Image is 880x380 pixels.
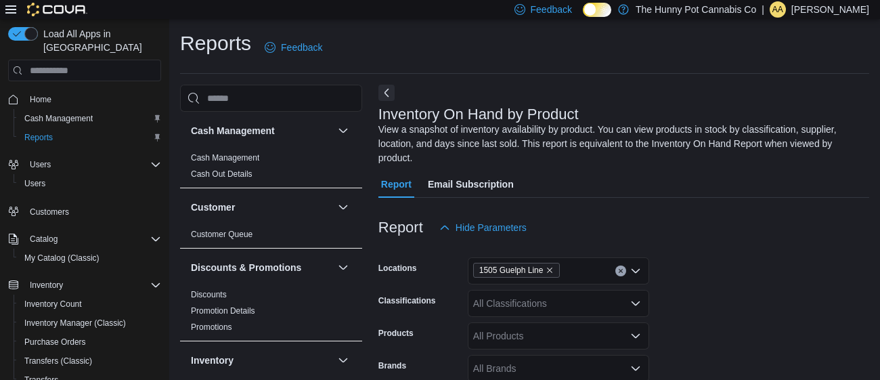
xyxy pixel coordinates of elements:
[583,3,611,17] input: Dark Mode
[19,353,161,369] span: Transfers (Classic)
[24,91,57,108] a: Home
[191,289,227,300] span: Discounts
[14,352,167,371] button: Transfers (Classic)
[473,263,560,278] span: 1505 Guelph Line
[14,109,167,128] button: Cash Management
[19,315,161,331] span: Inventory Manager (Classic)
[24,318,126,329] span: Inventory Manager (Classic)
[19,250,161,266] span: My Catalog (Classic)
[19,250,105,266] a: My Catalog (Classic)
[180,287,362,341] div: Discounts & Promotions
[19,296,161,312] span: Inventory Count
[378,295,436,306] label: Classifications
[378,123,862,165] div: View a snapshot of inventory availability by product. You can view products in stock by classific...
[24,231,161,247] span: Catalog
[381,171,412,198] span: Report
[378,219,423,236] h3: Report
[191,200,235,214] h3: Customer
[24,253,100,263] span: My Catalog (Classic)
[378,106,579,123] h3: Inventory On Hand by Product
[531,3,572,16] span: Feedback
[24,231,63,247] button: Catalog
[30,94,51,105] span: Home
[180,30,251,57] h1: Reports
[636,1,756,18] p: The Hunny Pot Cannabis Co
[191,229,252,240] span: Customer Queue
[24,156,161,173] span: Users
[30,159,51,170] span: Users
[24,277,161,293] span: Inventory
[19,315,131,331] a: Inventory Manager (Classic)
[335,259,351,276] button: Discounts & Promotions
[24,356,92,366] span: Transfers (Classic)
[3,201,167,221] button: Customers
[24,156,56,173] button: Users
[14,333,167,352] button: Purchase Orders
[335,123,351,139] button: Cash Management
[24,91,161,108] span: Home
[19,110,98,127] a: Cash Management
[378,85,395,101] button: Next
[38,27,161,54] span: Load All Apps in [GEOGRAPHIC_DATA]
[378,263,417,274] label: Locations
[3,230,167,249] button: Catalog
[24,132,53,143] span: Reports
[615,266,626,276] button: Clear input
[281,41,322,54] span: Feedback
[24,337,86,347] span: Purchase Orders
[3,89,167,109] button: Home
[772,1,783,18] span: AA
[19,129,58,146] a: Reports
[630,363,641,374] button: Open list of options
[191,153,259,163] a: Cash Management
[19,129,161,146] span: Reports
[191,322,232,332] a: Promotions
[19,334,161,350] span: Purchase Orders
[479,263,544,277] span: 1505 Guelph Line
[428,171,514,198] span: Email Subscription
[30,234,58,245] span: Catalog
[19,296,87,312] a: Inventory Count
[630,331,641,341] button: Open list of options
[19,110,161,127] span: Cash Management
[630,298,641,309] button: Open list of options
[546,266,554,274] button: Remove 1505 Guelph Line from selection in this group
[791,1,869,18] p: [PERSON_NAME]
[191,305,255,316] span: Promotion Details
[24,277,68,293] button: Inventory
[180,226,362,248] div: Customer
[191,124,332,138] button: Cash Management
[191,152,259,163] span: Cash Management
[191,230,252,239] a: Customer Queue
[24,113,93,124] span: Cash Management
[378,328,414,339] label: Products
[378,360,406,371] label: Brands
[191,169,252,179] a: Cash Out Details
[191,354,332,367] button: Inventory
[191,290,227,299] a: Discounts
[19,175,51,192] a: Users
[14,174,167,193] button: Users
[583,17,584,18] span: Dark Mode
[434,214,532,241] button: Hide Parameters
[191,261,332,274] button: Discounts & Promotions
[3,155,167,174] button: Users
[30,280,63,291] span: Inventory
[3,276,167,295] button: Inventory
[14,295,167,314] button: Inventory Count
[335,352,351,368] button: Inventory
[14,128,167,147] button: Reports
[180,150,362,188] div: Cash Management
[24,203,161,219] span: Customers
[24,178,45,189] span: Users
[27,3,87,16] img: Cova
[19,353,97,369] a: Transfers (Classic)
[191,261,301,274] h3: Discounts & Promotions
[14,249,167,268] button: My Catalog (Classic)
[259,34,328,61] a: Feedback
[456,221,527,234] span: Hide Parameters
[630,266,641,276] button: Open list of options
[191,354,234,367] h3: Inventory
[191,124,275,138] h3: Cash Management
